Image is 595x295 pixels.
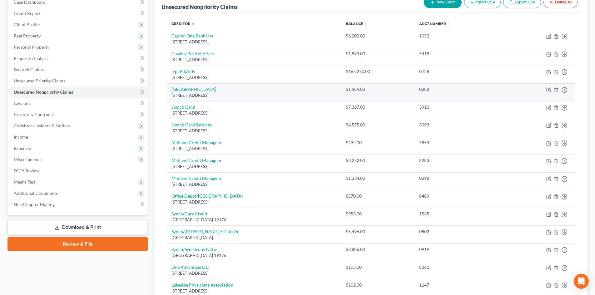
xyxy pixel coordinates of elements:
a: Acct Number unfold_more [419,21,450,26]
div: $7,367.00 [346,104,409,110]
div: 3910 [419,104,498,110]
span: Lawsuits [14,101,31,106]
div: $102.00 [346,282,409,288]
span: SOFA Review [14,168,40,173]
div: $4,555.00 [346,122,409,128]
div: Open Intercom Messenger [574,274,589,289]
span: Unsecured Nonpriority Claims [14,89,73,95]
span: NextChapter Mailing [14,202,55,207]
a: Download & Print [7,220,148,235]
a: Syncb/Care Credit [171,211,207,216]
div: 0919 [419,246,498,253]
div: [GEOGRAPHIC_DATA] 19176 [171,253,335,258]
div: [STREET_ADDRESS] [171,92,335,98]
span: Income [14,134,28,140]
i: unfold_more [191,22,195,26]
div: $1,893.00 [346,51,409,57]
a: Lawsuits [9,98,148,109]
div: $6,202.00 [346,33,409,39]
a: Syncb/Synchrony Netw [171,247,217,252]
a: Creditor unfold_more [171,21,195,26]
a: Dpt Ed/Aidv [171,69,195,74]
span: Client Profile [14,22,40,27]
div: [STREET_ADDRESS] [171,110,335,116]
a: Midland Credit Managem [171,175,221,181]
a: Unsecured Nonpriority Claims [9,86,148,98]
span: Codebtors Insiders & Notices [14,123,71,128]
div: 0288 [419,86,498,92]
div: 8283 [419,157,498,164]
a: Balance unfold_more [346,21,368,26]
a: Jpmcb Card Services [171,122,212,127]
a: [GEOGRAPHIC_DATA] [171,86,216,92]
a: Capital One Bank Usa [171,33,213,38]
span: Credit Report [14,11,41,16]
span: Executory Contracts [14,112,54,117]
span: Unsecured Priority Claims [14,78,65,83]
a: Executory Contracts [9,109,148,120]
div: 3093 [419,122,498,128]
a: Credit Report [9,8,148,19]
div: $953.00 [346,211,409,217]
div: $434.00 [346,140,409,146]
div: [STREET_ADDRESS] [171,128,335,134]
div: $1,589.00 [346,86,409,92]
div: 0298 [419,175,498,181]
div: [STREET_ADDRESS] [171,164,335,170]
div: $165,270.00 [346,68,409,75]
div: $3,272.00 [346,157,409,164]
div: 7854 [419,140,498,146]
div: 1052 [419,33,498,39]
span: Miscellaneous [14,157,42,162]
a: Secured Claims [9,64,148,75]
a: Unsecured Priority Claims [9,75,148,86]
a: One Advantage LLC [171,264,209,270]
div: $105.00 [346,264,409,270]
a: Cavalry Portfolio Serv [171,51,215,56]
a: Lakeside Physicians Association [171,282,233,288]
a: Office Depot/[GEOGRAPHIC_DATA] [171,193,243,199]
a: Jpmcb Card [171,104,195,110]
div: 1147 [419,282,498,288]
a: SOFA Review [9,165,148,176]
span: Personal Property [14,44,49,50]
div: [STREET_ADDRESS] [171,288,335,294]
div: Unsecured Nonpriority Claims [161,3,238,11]
div: $570.00 [346,193,409,199]
div: [STREET_ADDRESS] [171,199,335,205]
div: [STREET_ADDRESS] [171,270,335,276]
div: $5,496.00 [346,229,409,235]
a: Property Analysis [9,53,148,64]
a: NextChapter Mailing [9,199,148,210]
div: 0728 [419,68,498,75]
div: $1,334.00 [346,175,409,181]
div: [STREET_ADDRESS] [171,57,335,63]
a: Midland Credit Managem [171,158,221,163]
i: unfold_more [364,22,368,26]
div: [STREET_ADDRESS] [171,39,335,45]
div: [STREET_ADDRESS] [171,146,335,152]
span: Additional Documents [14,190,58,196]
div: [GEOGRAPHIC_DATA] 19176 [171,217,335,223]
a: Syncb/[PERSON_NAME] S Club Dc [171,229,239,234]
div: 8361 [419,264,498,270]
div: 5418 [419,51,498,57]
span: Expenses [14,145,32,151]
div: 1545 [419,211,498,217]
div: $3,886.00 [346,246,409,253]
div: [STREET_ADDRESS] [171,181,335,187]
div: [STREET_ADDRESS] [171,75,335,81]
a: Review & File [7,237,148,251]
i: unfold_more [447,22,450,26]
div: 0802 [419,229,498,235]
div: 8489 [419,193,498,199]
a: Midland Credit Managem [171,140,221,145]
span: Means Test [14,179,35,184]
span: Secured Claims [14,67,44,72]
span: Property Analysis [14,56,48,61]
div: [GEOGRAPHIC_DATA] [171,235,335,241]
span: Real Property [14,33,41,38]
